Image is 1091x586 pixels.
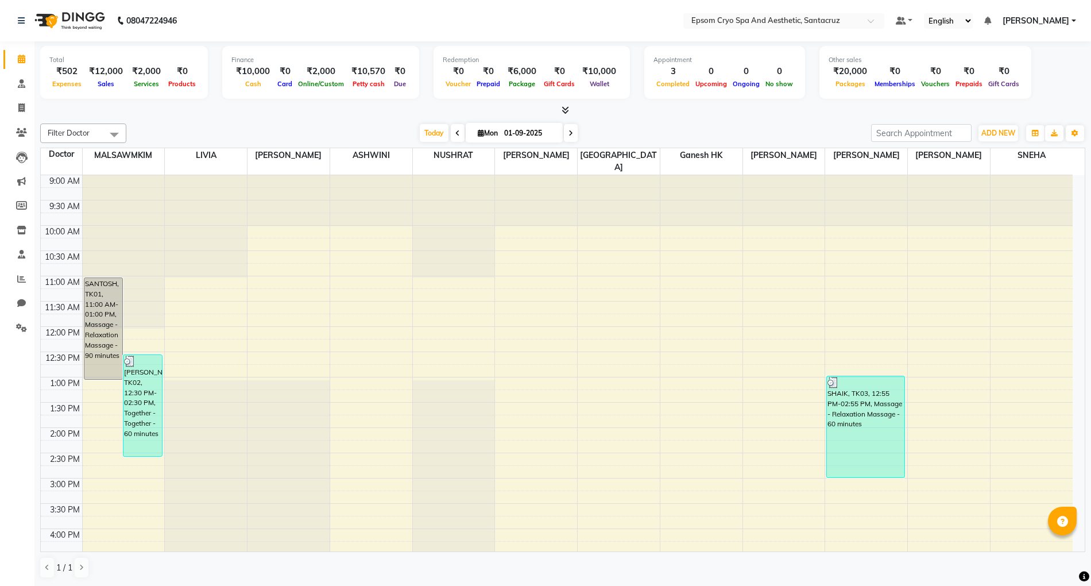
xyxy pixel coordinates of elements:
[41,148,82,160] div: Doctor
[48,128,90,137] span: Filter Doctor
[918,65,953,78] div: ₹0
[978,125,1018,141] button: ADD NEW
[123,355,162,456] div: [PERSON_NAME], TK02, 12:30 PM-02:30 PM, Together - Together - 60 minutes
[985,80,1022,88] span: Gift Cards
[985,65,1022,78] div: ₹0
[506,80,538,88] span: Package
[692,80,730,88] span: Upcoming
[953,65,985,78] div: ₹0
[413,148,495,163] span: NUSHRAT
[56,562,72,574] span: 1 / 1
[127,65,165,78] div: ₹2,000
[165,148,247,163] span: LIVIA
[48,377,82,390] div: 1:00 PM
[274,80,295,88] span: Card
[330,148,412,163] span: ASHWINI
[503,65,541,78] div: ₹6,000
[495,148,577,163] span: [PERSON_NAME]
[653,55,796,65] div: Appointment
[587,80,612,88] span: Wallet
[49,65,84,78] div: ₹502
[653,80,692,88] span: Completed
[49,55,199,65] div: Total
[730,80,763,88] span: Ongoing
[871,124,972,142] input: Search Appointment
[578,65,621,78] div: ₹10,000
[42,251,82,263] div: 10:30 AM
[347,65,390,78] div: ₹10,570
[918,80,953,88] span: Vouchers
[872,80,918,88] span: Memberships
[242,80,264,88] span: Cash
[763,80,796,88] span: No show
[1043,540,1080,575] iframe: chat widget
[829,55,1022,65] div: Other sales
[474,65,503,78] div: ₹0
[43,327,82,339] div: 12:00 PM
[42,302,82,314] div: 11:30 AM
[165,80,199,88] span: Products
[660,148,742,163] span: Ganesh HK
[443,65,474,78] div: ₹0
[501,125,558,142] input: 2025-09-01
[743,148,825,163] span: [PERSON_NAME]
[95,80,117,88] span: Sales
[390,65,410,78] div: ₹0
[84,278,123,379] div: SANTOSH, TK01, 11:00 AM-01:00 PM, Massage - Relaxation Massage - 90 minutes
[763,65,796,78] div: 0
[420,124,448,142] span: Today
[247,148,330,163] span: [PERSON_NAME]
[991,148,1073,163] span: SNEHA
[908,148,990,163] span: [PERSON_NAME]
[83,148,165,163] span: MALSAWMKIM
[231,65,274,78] div: ₹10,000
[833,80,868,88] span: Packages
[295,65,347,78] div: ₹2,000
[1003,15,1069,27] span: [PERSON_NAME]
[49,80,84,88] span: Expenses
[953,80,985,88] span: Prepaids
[391,80,409,88] span: Due
[829,65,872,78] div: ₹20,000
[274,65,295,78] div: ₹0
[578,148,660,175] span: [GEOGRAPHIC_DATA]
[42,226,82,238] div: 10:00 AM
[541,80,578,88] span: Gift Cards
[48,428,82,440] div: 2:00 PM
[730,65,763,78] div: 0
[43,352,82,364] div: 12:30 PM
[84,65,127,78] div: ₹12,000
[827,376,904,477] div: SHAIK, TK03, 12:55 PM-02:55 PM, Massage - Relaxation Massage - 60 minutes
[541,65,578,78] div: ₹0
[350,80,388,88] span: Petty cash
[692,65,730,78] div: 0
[474,80,503,88] span: Prepaid
[872,65,918,78] div: ₹0
[475,129,501,137] span: Mon
[42,276,82,288] div: 11:00 AM
[47,175,82,187] div: 9:00 AM
[825,148,907,163] span: [PERSON_NAME]
[48,453,82,465] div: 2:30 PM
[29,5,108,37] img: logo
[48,479,82,491] div: 3:00 PM
[48,529,82,541] div: 4:00 PM
[295,80,347,88] span: Online/Custom
[443,55,621,65] div: Redemption
[126,5,177,37] b: 08047224946
[48,504,82,516] div: 3:30 PM
[981,129,1015,137] span: ADD NEW
[231,55,410,65] div: Finance
[48,403,82,415] div: 1:30 PM
[653,65,692,78] div: 3
[47,201,82,213] div: 9:30 AM
[131,80,162,88] span: Services
[443,80,474,88] span: Voucher
[165,65,199,78] div: ₹0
